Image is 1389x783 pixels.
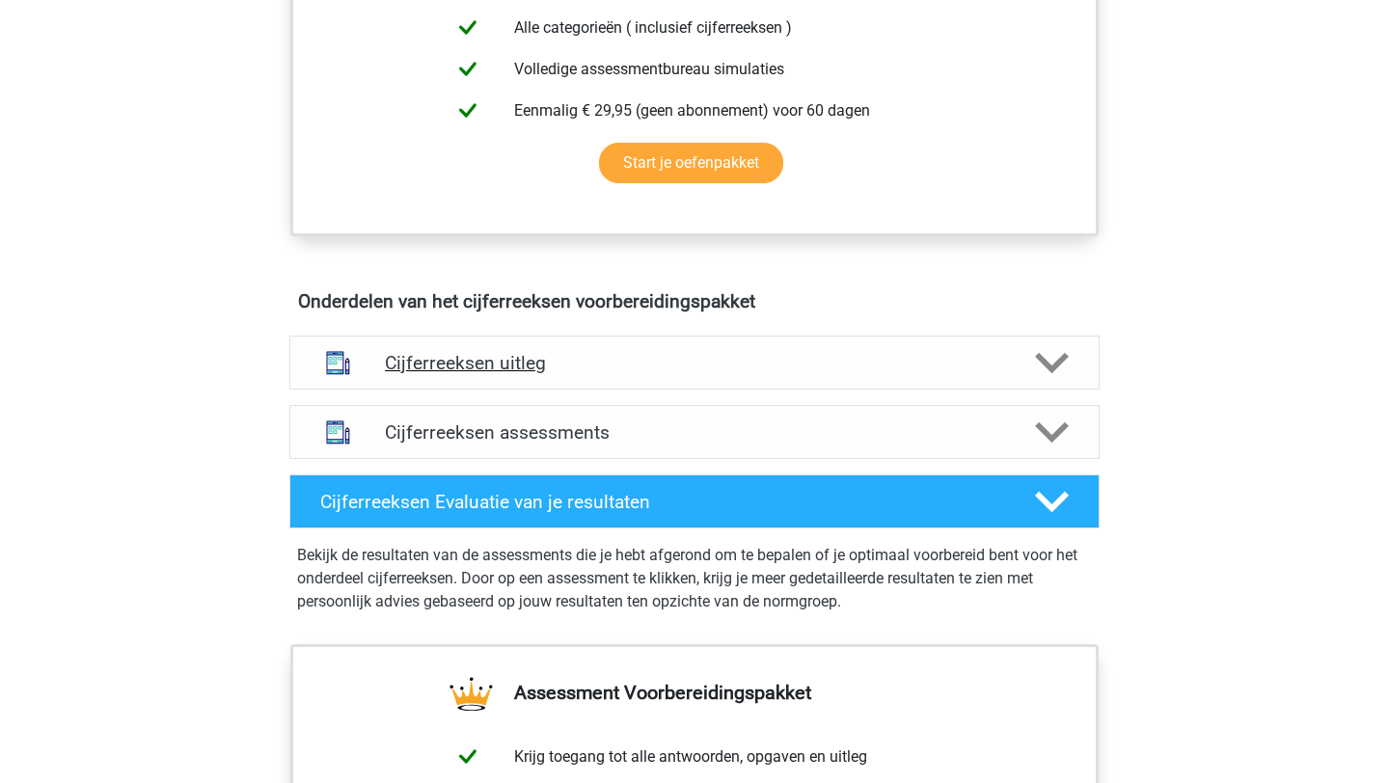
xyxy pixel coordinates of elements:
h4: Cijferreeksen uitleg [385,352,1004,374]
a: Start je oefenpakket [599,143,783,183]
p: Bekijk de resultaten van de assessments die je hebt afgerond om te bepalen of je optimaal voorber... [297,544,1092,613]
img: cijferreeksen uitleg [313,338,363,388]
a: assessments Cijferreeksen assessments [282,405,1107,459]
h4: Cijferreeksen Evaluatie van je resultaten [320,491,1004,513]
img: cijferreeksen assessments [313,408,363,457]
h4: Cijferreeksen assessments [385,421,1004,444]
h4: Onderdelen van het cijferreeksen voorbereidingspakket [298,290,1091,312]
a: uitleg Cijferreeksen uitleg [282,336,1107,390]
a: Cijferreeksen Evaluatie van je resultaten [282,474,1107,528]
